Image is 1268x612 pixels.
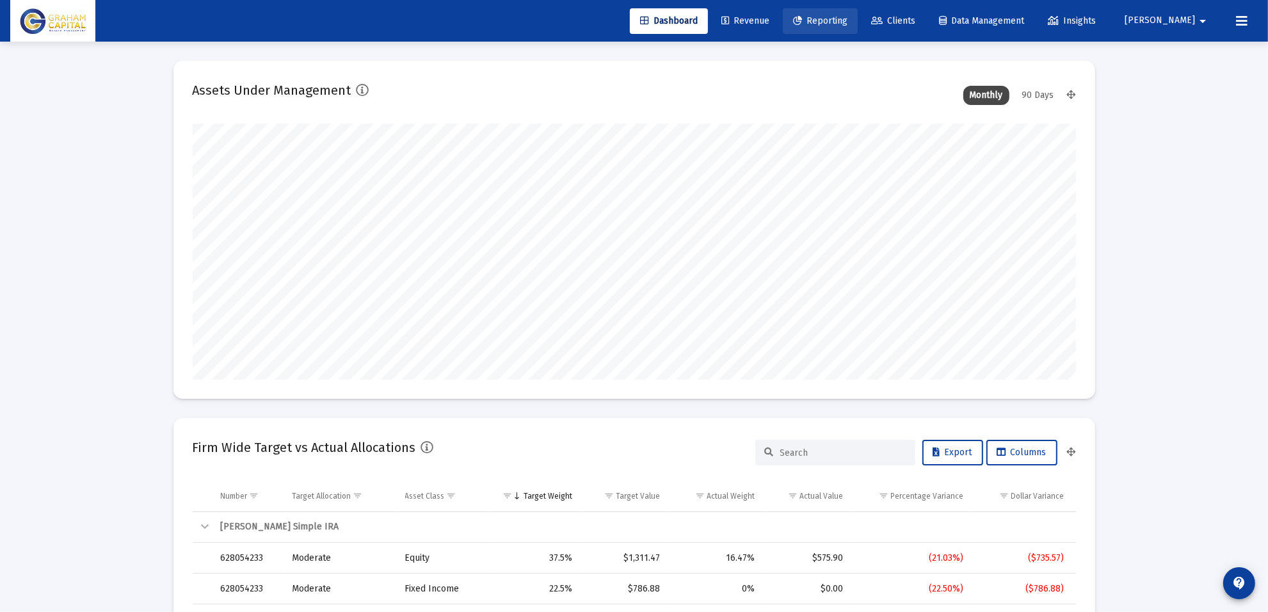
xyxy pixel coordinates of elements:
td: Column Number [212,481,283,511]
span: [PERSON_NAME] [1125,15,1195,26]
mat-icon: arrow_drop_down [1195,8,1210,34]
div: $786.88 [590,583,661,595]
span: Show filter options for column 'Target Value' [605,491,614,501]
span: Show filter options for column 'Asset Class' [447,491,456,501]
div: Number [221,491,248,501]
div: $575.90 [773,552,843,565]
img: Dashboard [20,8,86,34]
h2: Firm Wide Target vs Actual Allocations [193,437,416,458]
td: Column Percentage Variance [852,481,972,511]
h2: Assets Under Management [193,80,351,101]
span: Show filter options for column 'Target Weight' [502,491,512,501]
a: Dashboard [630,8,708,34]
span: Insights [1048,15,1096,26]
td: Moderate [283,543,396,574]
div: 37.5% [496,552,572,565]
span: Data Management [939,15,1024,26]
span: Export [933,447,972,458]
button: Export [922,440,983,465]
div: 22.5% [496,583,572,595]
span: Show filter options for column 'Actual Weight' [695,491,705,501]
span: Columns [997,447,1047,458]
input: Search [780,447,906,458]
a: Data Management [929,8,1034,34]
div: [PERSON_NAME] Simple IRA [221,520,1064,533]
div: 0% [678,583,755,595]
mat-icon: contact_support [1232,576,1247,591]
td: Column Target Allocation [283,481,396,511]
span: Reporting [793,15,847,26]
span: Show filter options for column 'Actual Value' [788,491,798,501]
div: 16.47% [678,552,755,565]
td: Collapse [193,512,212,543]
div: (21.03%) [861,552,963,565]
div: $0.00 [773,583,843,595]
button: Columns [986,440,1057,465]
a: Clients [861,8,926,34]
td: Column Target Value [581,481,670,511]
td: Column Actual Weight [670,481,764,511]
div: Percentage Variance [891,491,964,501]
td: Column Asset Class [396,481,487,511]
div: Actual Value [799,491,843,501]
td: Moderate [283,574,396,604]
div: Dollar Variance [1011,491,1064,501]
td: Fixed Income [396,574,487,604]
span: Show filter options for column 'Number' [250,491,259,501]
div: (22.50%) [861,583,963,595]
div: Monthly [963,86,1009,105]
a: Insights [1038,8,1106,34]
div: $1,311.47 [590,552,661,565]
td: 628054233 [212,543,283,574]
a: Reporting [783,8,858,34]
button: [PERSON_NAME] [1109,8,1226,33]
span: Show filter options for column 'Target Allocation' [353,491,362,501]
td: Column Actual Value [764,481,852,511]
td: Column Target Weight [487,481,581,511]
td: Equity [396,543,487,574]
div: Target Value [616,491,661,501]
div: ($735.57) [982,552,1064,565]
div: 90 Days [1016,86,1061,105]
div: ($786.88) [982,583,1064,595]
a: Revenue [711,8,780,34]
div: Asset Class [405,491,445,501]
div: Target Allocation [292,491,351,501]
span: Show filter options for column 'Dollar Variance' [1000,491,1009,501]
span: Revenue [721,15,769,26]
span: Dashboard [640,15,698,26]
span: Clients [871,15,915,26]
div: Target Weight [524,491,572,501]
span: Show filter options for column 'Percentage Variance' [879,491,889,501]
td: 628054233 [212,574,283,604]
div: Actual Weight [707,491,755,501]
td: Column Dollar Variance [973,481,1076,511]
